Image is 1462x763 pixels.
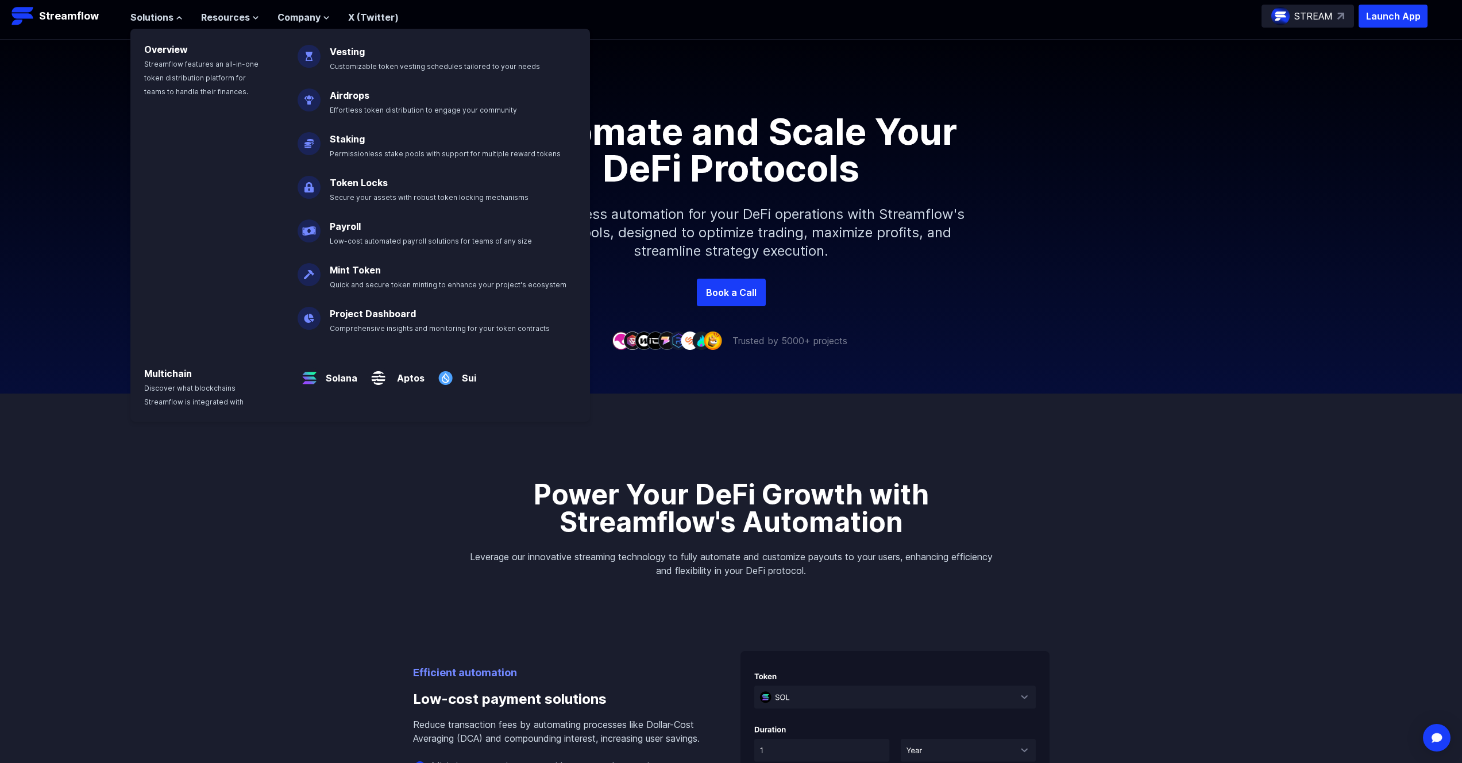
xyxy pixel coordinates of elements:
[1271,7,1290,25] img: streamflow-logo-circle.png
[681,332,699,349] img: company-7
[11,5,119,28] a: Streamflow
[457,362,476,385] a: Sui
[298,167,321,199] img: Token Locks
[330,177,388,188] a: Token Locks
[330,62,540,71] span: Customizable token vesting schedules tailored to your needs
[658,332,676,349] img: company-5
[277,10,321,24] span: Company
[277,10,330,24] button: Company
[732,334,847,348] p: Trusted by 5000+ projects
[390,362,425,385] a: Aptos
[330,133,365,145] a: Staking
[669,332,688,349] img: company-6
[39,8,99,24] p: Streamflow
[1294,9,1333,23] p: STREAM
[144,60,259,96] span: Streamflow features an all-in-one token distribution platform for teams to handle their finances.
[413,718,704,745] p: Reduce transaction fees by automating processes like Dollar-Cost Averaging (DCA) and compounding ...
[330,280,566,289] span: Quick and secure token minting to enhance your project's ecosystem
[484,187,978,279] p: Unlock seamless automation for your DeFi operations with Streamflow's advanced tools, designed to...
[623,332,642,349] img: company-2
[1337,13,1344,20] img: top-right-arrow.svg
[298,298,321,330] img: Project Dashboard
[330,193,529,202] span: Secure your assets with robust token locking mechanisms
[298,254,321,286] img: Mint Token
[330,46,365,57] a: Vesting
[434,357,457,390] img: Sui
[298,357,321,390] img: Solana
[330,106,517,114] span: Effortless token distribution to engage your community
[130,10,173,24] span: Solutions
[348,11,399,23] a: X (Twitter)
[298,210,321,242] img: Payroll
[367,357,390,390] img: Aptos
[144,384,244,406] span: Discover what blockchains Streamflow is integrated with
[465,481,998,536] p: Power Your DeFi Growth with Streamflow's Automation
[1262,5,1354,28] a: STREAM
[330,237,532,245] span: Low-cost automated payroll solutions for teams of any size
[298,79,321,111] img: Airdrops
[130,10,183,24] button: Solutions
[465,550,998,577] p: Leverage our innovative streaming technology to fully automate and customize payouts to your user...
[11,5,34,28] img: Streamflow Logo
[201,10,250,24] span: Resources
[330,149,561,158] span: Permissionless stake pools with support for multiple reward tokens
[1423,724,1451,752] div: Open Intercom Messenger
[704,332,722,349] img: company-9
[330,90,369,101] a: Airdrops
[298,123,321,155] img: Staking
[692,332,711,349] img: company-8
[473,113,990,187] h1: Automate and Scale Your DeFi Protocols
[201,10,259,24] button: Resources
[330,264,381,276] a: Mint Token
[697,279,766,306] a: Book a Call
[330,308,416,319] a: Project Dashboard
[321,362,357,385] a: Solana
[413,665,704,681] p: Efficient automation
[298,36,321,68] img: Vesting
[612,332,630,349] img: company-1
[646,332,665,349] img: company-4
[330,324,550,333] span: Comprehensive insights and monitoring for your token contracts
[144,44,188,55] a: Overview
[635,332,653,349] img: company-3
[413,681,704,718] h3: Low-cost payment solutions
[1359,5,1428,28] button: Launch App
[330,221,361,232] a: Payroll
[144,368,192,379] a: Multichain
